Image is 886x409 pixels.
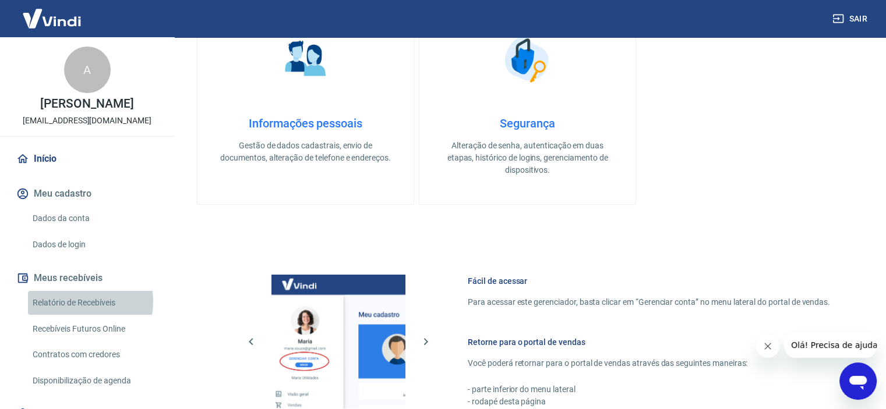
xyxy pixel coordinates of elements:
[14,1,90,36] img: Vindi
[271,275,405,408] img: Imagem da dashboard mostrando o botão de gerenciar conta na sidebar no lado esquerdo
[216,116,395,130] h4: Informações pessoais
[468,275,830,287] h6: Fácil de acessar
[468,396,830,408] p: - rodapé desta página
[419,2,636,205] a: SegurançaSegurançaAlteração de senha, autenticação em duas etapas, histórico de logins, gerenciam...
[28,233,160,257] a: Dados de login
[40,98,133,110] p: [PERSON_NAME]
[468,383,830,396] p: - parte inferior do menu lateral
[216,140,395,164] p: Gestão de dados cadastrais, envio de documentos, alteração de telefone e endereços.
[468,357,830,369] p: Você poderá retornar para o portal de vendas através das seguintes maneiras:
[277,30,335,88] img: Informações pessoais
[197,2,414,205] a: Informações pessoaisInformações pessoaisGestão de dados cadastrais, envio de documentos, alteraçã...
[14,146,160,172] a: Início
[499,30,557,88] img: Segurança
[64,47,111,93] div: A
[830,8,872,30] button: Sair
[28,291,160,315] a: Relatório de Recebíveis
[468,336,830,348] h6: Retorne para o portal de vendas
[784,332,877,358] iframe: Mensagem da empresa
[14,181,160,207] button: Meu cadastro
[14,265,160,291] button: Meus recebíveis
[28,369,160,393] a: Disponibilização de agenda
[28,343,160,367] a: Contratos com credores
[839,362,877,400] iframe: Botão para abrir a janela de mensagens
[438,140,617,176] p: Alteração de senha, autenticação em duas etapas, histórico de logins, gerenciamento de dispositivos.
[468,296,830,308] p: Para acessar este gerenciador, basta clicar em “Gerenciar conta” no menu lateral do portal de ven...
[7,8,98,17] span: Olá! Precisa de ajuda?
[28,317,160,341] a: Recebíveis Futuros Online
[23,115,151,127] p: [EMAIL_ADDRESS][DOMAIN_NAME]
[28,207,160,230] a: Dados da conta
[438,116,617,130] h4: Segurança
[756,335,779,358] iframe: Fechar mensagem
